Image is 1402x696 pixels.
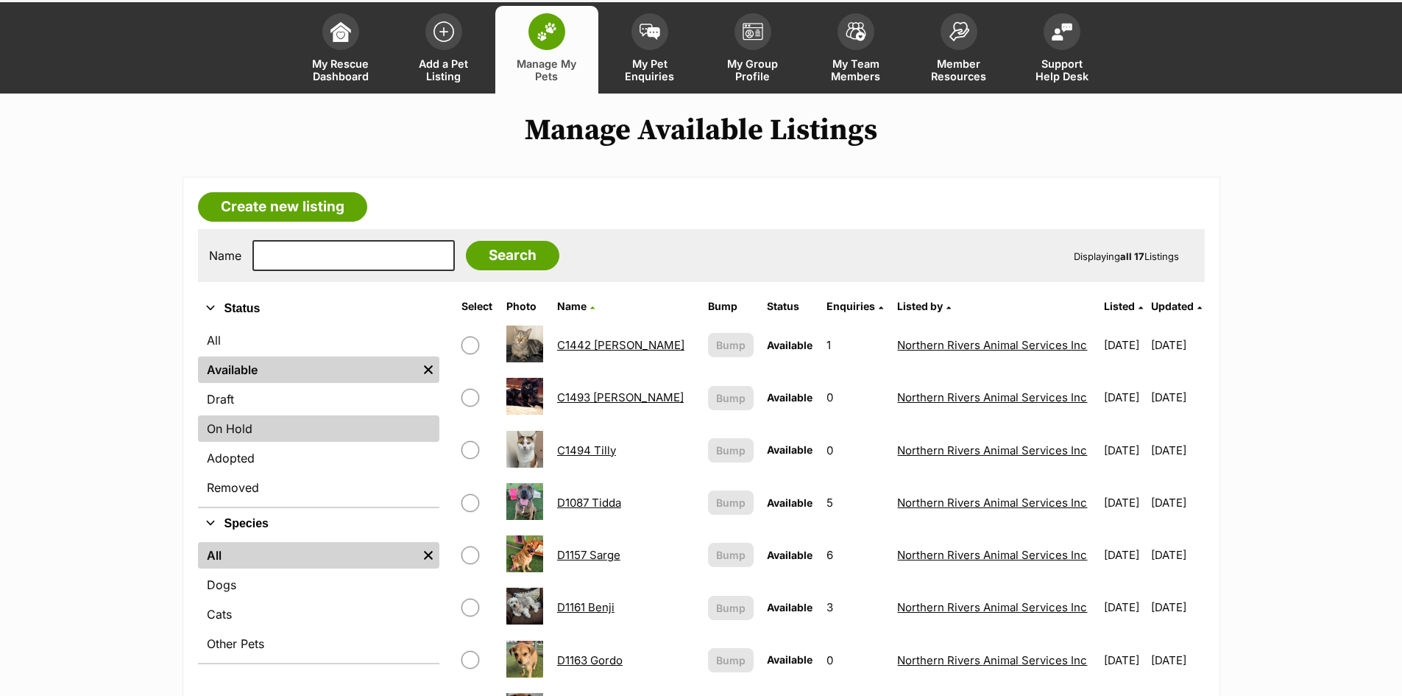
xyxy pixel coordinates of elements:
[897,653,1087,667] a: Northern Rivers Animal Services Inc
[1151,372,1203,423] td: [DATE]
[198,474,439,501] a: Removed
[1120,250,1144,262] strong: all 17
[716,337,746,353] span: Bump
[392,6,495,94] a: Add a Pet Listing
[330,21,351,42] img: dashboard-icon-eb2f2d2d3e046f16d808141f083e7271f6b2e854fb5c12c21221c1fb7104beca.svg
[198,192,367,222] a: Create new listing
[1151,477,1203,528] td: [DATE]
[708,438,753,463] button: Bump
[949,21,969,41] img: member-resources-icon-8e73f808a243e03378d46382f2149f9095a855e16c252ad45f914b54edf8863c.svg
[767,653,812,666] span: Available
[821,582,891,633] td: 3
[1104,300,1143,312] a: Listed
[821,477,891,528] td: 5
[708,648,753,672] button: Bump
[1151,425,1203,476] td: [DATE]
[897,496,1087,510] a: Northern Rivers Animal Services Inc
[495,6,598,94] a: Manage My Pets
[198,542,417,569] a: All
[198,299,439,318] button: Status
[1151,300,1202,312] a: Updated
[209,249,241,262] label: Name
[821,635,891,686] td: 0
[897,390,1087,404] a: Northern Rivers Animal Services Inc
[308,57,374,82] span: My Rescue Dashboard
[761,295,819,318] th: Status
[821,320,891,370] td: 1
[500,295,550,318] th: Photo
[708,543,753,567] button: Bump
[821,530,891,580] td: 6
[897,443,1087,457] a: Northern Rivers Animal Services Inc
[198,386,439,412] a: Draft
[1098,477,1150,528] td: [DATE]
[198,356,417,383] a: Available
[846,22,866,41] img: team-members-icon-5396bd8760b3fe7c0b43da4ab00e1e3bb1a5d9ba89233759b79545d2d3fc5d0d.svg
[514,57,580,82] span: Manage My Pets
[708,491,753,515] button: Bump
[1151,530,1203,580] td: [DATE]
[198,514,439,533] button: Species
[1052,23,1072,41] img: help-desk-icon-fdf02630f3aa405de69fd3d07c3f3aa587a6932b1a1747fa1d2bba05be0121f9.svg
[716,653,746,668] span: Bump
[897,548,1087,562] a: Northern Rivers Animal Services Inc
[701,6,804,94] a: My Group Profile
[767,391,812,404] span: Available
[767,601,812,614] span: Available
[557,300,595,312] a: Name
[1151,320,1203,370] td: [DATE]
[767,549,812,561] span: Available
[1074,250,1179,262] span: Displaying Listings
[1098,372,1150,423] td: [DATE]
[557,390,684,404] a: C1493 [PERSON_NAME]
[198,324,439,507] div: Status
[897,600,1087,614] a: Northern Rivers Animal Services Inc
[1098,425,1150,476] td: [DATE]
[557,443,616,457] a: C1494 Tilly
[897,300,951,312] a: Listed by
[557,300,587,312] span: Name
[708,596,753,620] button: Bump
[826,300,883,312] a: Enquiries
[897,300,943,312] span: Listed by
[1151,300,1194,312] span: Updated
[1029,57,1095,82] span: Support Help Desk
[456,295,499,318] th: Select
[821,372,891,423] td: 0
[708,386,753,410] button: Bump
[702,295,759,318] th: Bump
[1098,320,1150,370] td: [DATE]
[826,300,875,312] span: translation missing: en.admin.listings.index.attributes.enquiries
[198,327,439,354] a: All
[767,496,812,509] span: Available
[716,600,746,616] span: Bump
[708,333,753,357] button: Bump
[198,572,439,598] a: Dogs
[907,6,1010,94] a: Member Resources
[557,338,684,352] a: C1442 [PERSON_NAME]
[1151,635,1203,686] td: [DATE]
[897,338,1087,352] a: Northern Rivers Animal Services Inc
[716,547,746,563] span: Bump
[198,539,439,663] div: Species
[557,653,623,667] a: D1163 Gordo
[804,6,907,94] a: My Team Members
[198,415,439,442] a: On Hold
[289,6,392,94] a: My Rescue Dashboard
[1098,530,1150,580] td: [DATE]
[926,57,992,82] span: Member Resources
[716,390,746,406] span: Bump
[716,443,746,458] span: Bump
[198,445,439,471] a: Adopted
[1098,635,1150,686] td: [DATE]
[617,57,683,82] span: My Pet Enquiries
[1104,300,1135,312] span: Listed
[557,496,621,510] a: D1087 Tidda
[1151,582,1203,633] td: [DATE]
[598,6,701,94] a: My Pet Enquiries
[821,425,891,476] td: 0
[417,542,439,569] a: Remove filter
[198,601,439,628] a: Cats
[720,57,786,82] span: My Group Profile
[823,57,889,82] span: My Team Members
